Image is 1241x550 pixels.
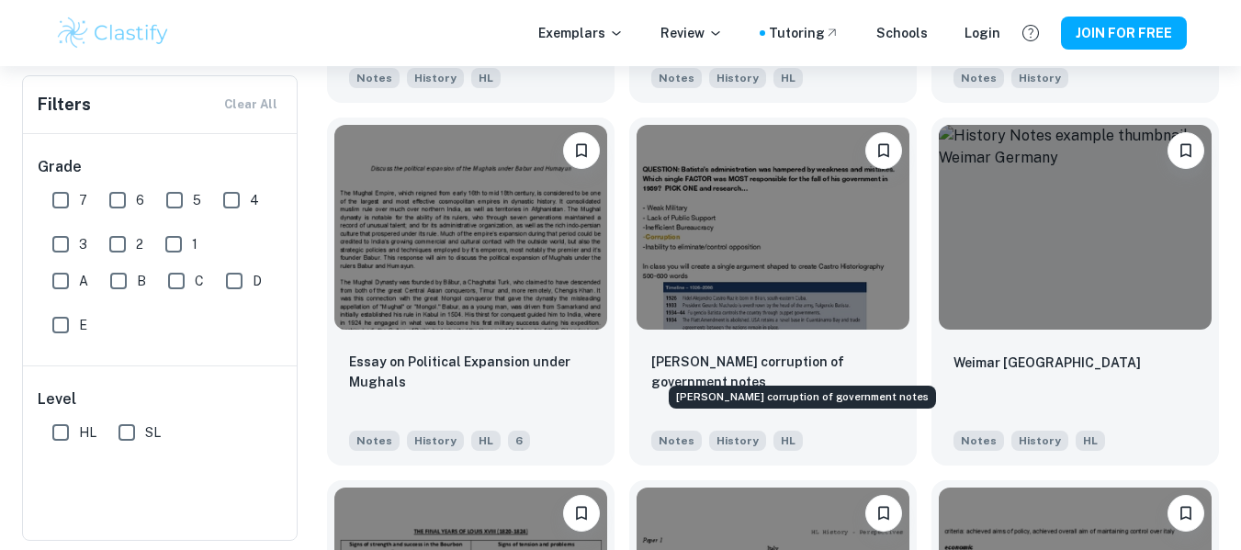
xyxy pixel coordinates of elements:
[865,495,902,532] button: Please log in to bookmark exemplars
[1168,495,1204,532] button: Please log in to bookmark exemplars
[1061,17,1187,50] button: JOIN FOR FREE
[773,68,803,88] span: HL
[407,68,464,88] span: History
[79,422,96,443] span: HL
[38,156,284,178] h6: Grade
[965,23,1000,43] a: Login
[145,422,161,443] span: SL
[407,431,464,451] span: History
[953,68,1004,88] span: Notes
[709,431,766,451] span: History
[769,23,840,43] a: Tutoring
[79,234,87,254] span: 3
[136,190,144,210] span: 6
[865,132,902,169] button: Please log in to bookmark exemplars
[327,118,615,466] a: Please log in to bookmark exemplarsEssay on Political Expansion under MughalsNotesHistoryHL6
[137,271,146,291] span: B
[563,495,600,532] button: Please log in to bookmark exemplars
[953,431,1004,451] span: Notes
[953,353,1141,373] p: Weimar Germany
[669,386,936,409] div: [PERSON_NAME] corruption of government notes
[876,23,928,43] a: Schools
[563,132,600,169] button: Please log in to bookmark exemplars
[1011,431,1068,451] span: History
[939,125,1212,330] img: History Notes example thumbnail: Weimar Germany
[660,23,723,43] p: Review
[1076,431,1105,451] span: HL
[651,431,702,451] span: Notes
[651,68,702,88] span: Notes
[773,431,803,451] span: HL
[136,234,143,254] span: 2
[55,15,172,51] img: Clastify logo
[38,92,91,118] h6: Filters
[195,271,204,291] span: C
[1011,68,1068,88] span: History
[538,23,624,43] p: Exemplars
[1015,17,1046,49] button: Help and Feedback
[508,431,530,451] span: 6
[471,68,501,88] span: HL
[250,190,259,210] span: 4
[931,118,1219,466] a: Please log in to bookmark exemplarsWeimar Germany NotesHistoryHL
[637,125,909,330] img: History Notes example thumbnail: Castro corruption of government notes
[193,190,201,210] span: 5
[38,388,284,410] h6: Level
[349,431,400,451] span: Notes
[253,271,262,291] span: D
[471,431,501,451] span: HL
[651,352,895,392] p: Castro corruption of government notes
[1168,132,1204,169] button: Please log in to bookmark exemplars
[629,118,917,466] a: Please log in to bookmark exemplarsCastro corruption of government notes NotesHistoryHL
[349,68,400,88] span: Notes
[349,352,592,392] p: Essay on Political Expansion under Mughals
[79,315,87,335] span: E
[79,190,87,210] span: 7
[79,271,88,291] span: A
[334,125,607,330] img: History Notes example thumbnail: Essay on Political Expansion under Mugha
[192,234,197,254] span: 1
[709,68,766,88] span: History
